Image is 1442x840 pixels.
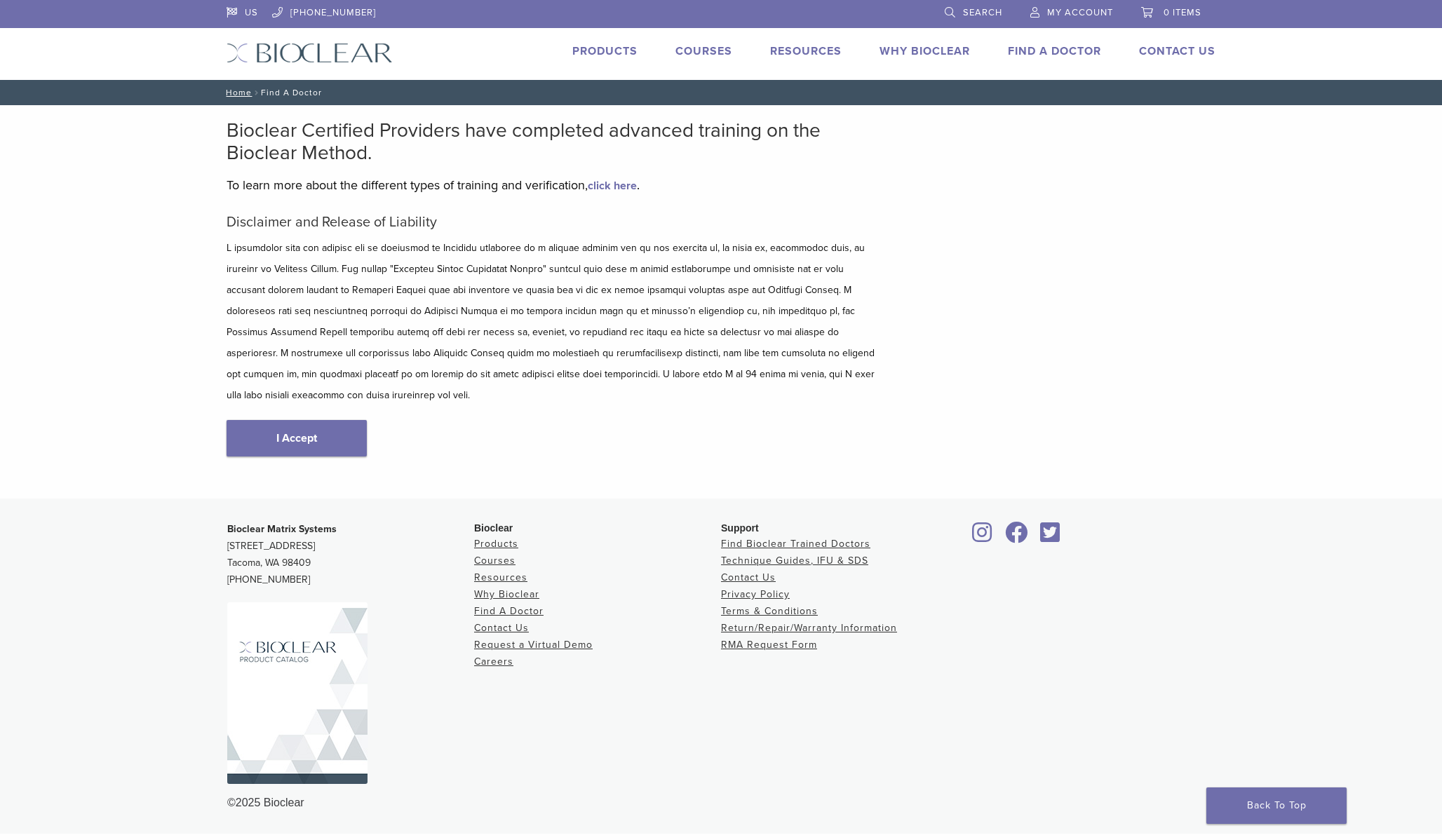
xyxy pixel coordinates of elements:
a: Privacy Policy [721,588,790,600]
nav: Find A Doctor [216,80,1226,105]
a: Return/Repair/Warranty Information [721,622,897,634]
img: Bioclear [227,602,368,784]
p: L ipsumdolor sita con adipisc eli se doeiusmod te Incididu utlaboree do m aliquae adminim ven qu ... [227,238,879,406]
a: Why Bioclear [880,44,970,58]
a: Careers [474,656,513,668]
a: Find Bioclear Trained Doctors [721,538,870,550]
a: Products [572,44,638,58]
a: Request a Virtual Demo [474,639,593,651]
a: Back To Top [1206,787,1347,824]
p: To learn more about the different types of training and verification, . [227,175,879,196]
a: RMA Request Form [721,639,817,651]
span: Bioclear [474,522,513,534]
span: Search [963,7,1002,18]
a: Why Bioclear [474,588,539,600]
a: Courses [675,44,732,58]
span: 0 items [1164,7,1201,18]
a: click here [588,179,637,193]
span: My Account [1047,7,1113,18]
a: Contact Us [1139,44,1215,58]
a: Find A Doctor [474,605,544,617]
span: / [252,89,261,96]
a: Contact Us [721,571,776,583]
strong: Bioclear Matrix Systems [227,523,337,535]
a: Contact Us [474,622,529,634]
p: [STREET_ADDRESS] Tacoma, WA 98409 [PHONE_NUMBER] [227,521,474,588]
span: Support [721,522,759,534]
a: Products [474,538,518,550]
a: Technique Guides, IFU & SDS [721,555,868,567]
img: Bioclear [227,43,393,63]
a: Bioclear [968,530,997,544]
a: Terms & Conditions [721,605,818,617]
h2: Bioclear Certified Providers have completed advanced training on the Bioclear Method. [227,119,879,164]
a: Bioclear [1000,530,1032,544]
a: I Accept [227,420,367,456]
a: Resources [474,571,527,583]
a: Find A Doctor [1008,44,1101,58]
h5: Disclaimer and Release of Liability [227,214,879,231]
a: Bioclear [1035,530,1065,544]
div: ©2025 Bioclear [227,794,1215,811]
a: Courses [474,555,516,567]
a: Resources [770,44,842,58]
a: Home [222,88,252,97]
